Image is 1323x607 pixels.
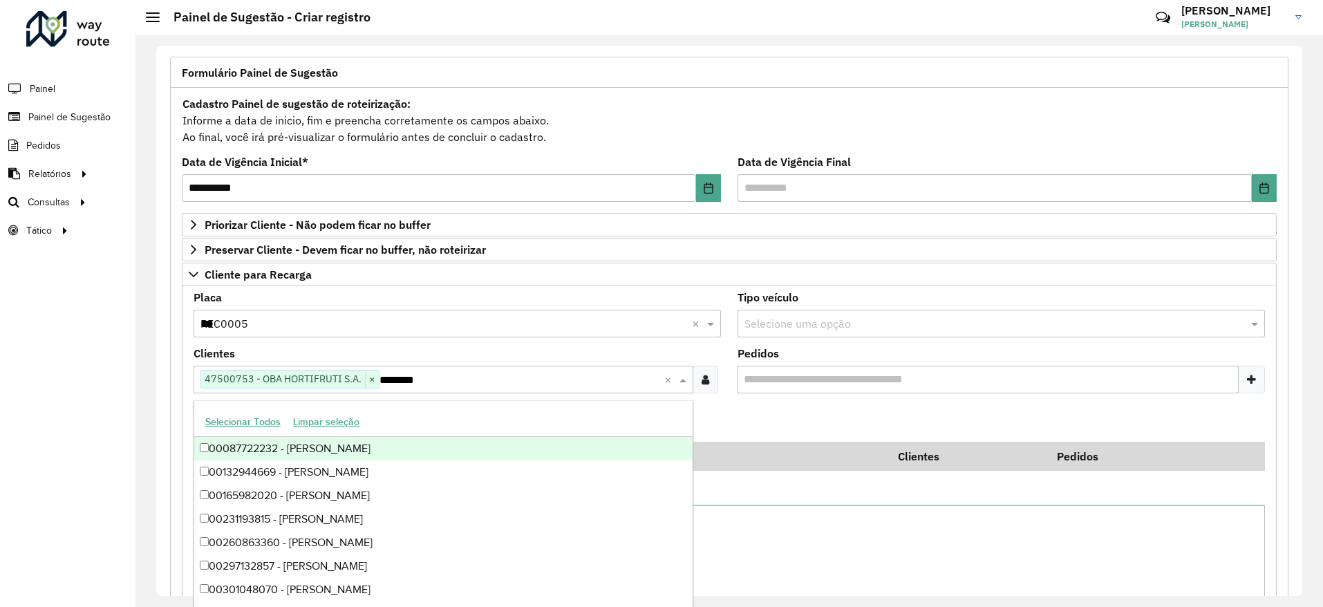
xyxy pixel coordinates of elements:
span: × [365,371,379,388]
div: Informe a data de inicio, fim e preencha corretamente os campos abaixo. Ao final, você irá pré-vi... [182,95,1277,146]
span: Preservar Cliente - Devem ficar no buffer, não roteirizar [205,244,486,255]
span: Clear all [692,315,704,332]
div: 00165982020 - [PERSON_NAME] [194,484,693,507]
span: Relatórios [28,167,71,181]
label: Data de Vigência Final [738,153,851,170]
a: Priorizar Cliente - Não podem ficar no buffer [182,213,1277,236]
button: Choose Date [696,174,721,202]
span: Consultas [28,195,70,209]
a: Preservar Cliente - Devem ficar no buffer, não roteirizar [182,238,1277,261]
label: Data de Vigência Inicial [182,153,308,170]
strong: Cadastro Painel de sugestão de roteirização: [182,97,411,111]
button: Limpar seleção [287,411,366,433]
span: Priorizar Cliente - Não podem ficar no buffer [205,219,431,230]
span: Formulário Painel de Sugestão [182,67,338,78]
th: Código Cliente [527,442,888,471]
span: Cliente para Recarga [205,269,312,280]
span: Painel de Sugestão [28,110,111,124]
div: 00297132857 - [PERSON_NAME] [194,554,693,578]
span: Painel [30,82,55,96]
div: 00087722232 - [PERSON_NAME] [194,437,693,460]
span: 47500753 - OBA HORTIFRUTI S.A. [201,371,365,387]
span: Pedidos [26,138,61,153]
th: Clientes [888,442,1047,471]
a: Cliente para Recarga [182,263,1277,286]
div: 00260863360 - [PERSON_NAME] [194,531,693,554]
label: Clientes [194,345,235,362]
div: 00301048070 - [PERSON_NAME] [194,578,693,601]
label: Placa [194,289,222,306]
th: Pedidos [1047,442,1206,471]
span: Clear all [664,371,676,388]
div: 00231193815 - [PERSON_NAME] [194,507,693,531]
label: Pedidos [738,345,779,362]
h3: [PERSON_NAME] [1181,4,1285,17]
div: 00132944669 - [PERSON_NAME] [194,460,693,484]
a: Contato Rápido [1148,3,1178,32]
span: Tático [26,223,52,238]
h2: Painel de Sugestão - Criar registro [160,10,370,25]
button: Choose Date [1252,174,1277,202]
button: Selecionar Todos [199,411,287,433]
label: Tipo veículo [738,289,798,306]
span: [PERSON_NAME] [1181,18,1285,30]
